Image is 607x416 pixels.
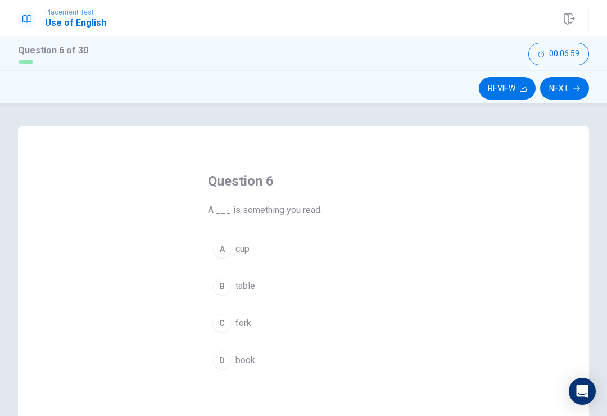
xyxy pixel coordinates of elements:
h1: Question 6 of 30 [18,44,90,57]
button: Acup [208,235,399,263]
div: C [213,314,231,332]
button: Review [479,77,536,100]
span: Placement Test [45,8,106,16]
span: A ___ is something you read. [208,204,399,217]
div: Open Intercom Messenger [569,378,596,405]
button: Dbook [208,346,399,374]
span: fork [235,316,251,330]
button: 00:06:59 [528,43,589,65]
div: A [213,240,231,258]
h4: Question 6 [208,172,399,190]
button: Btable [208,272,399,300]
span: table [235,279,255,293]
span: book [235,354,255,367]
span: cup [235,242,250,256]
h1: Use of English [45,16,106,30]
button: Next [540,77,589,100]
div: B [213,277,231,295]
span: 00:06:59 [549,49,579,58]
div: D [213,351,231,369]
button: Cfork [208,309,399,337]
